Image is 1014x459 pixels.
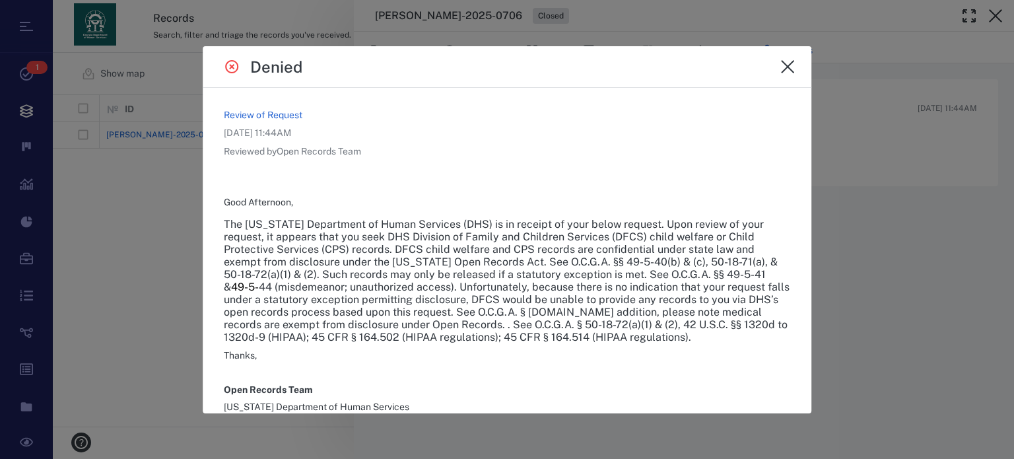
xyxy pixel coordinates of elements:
span: Help [30,9,57,21]
h4: Denied [250,57,302,77]
button: close [774,53,801,80]
p: [DATE] 11:44AM [224,127,790,140]
span: The [US_STATE] Department of Human Services (DHS) is in receipt of your below request. Upon revie... [224,218,790,343]
p: [US_STATE] Department of Human Services [224,402,790,412]
span: 49-5- [231,281,259,293]
p: Reviewed by Open Records Team [224,145,790,159]
p: Good Afternoon, [224,197,790,343]
a: Review of Request [224,110,302,120]
strong: Open Records Team [224,384,313,395]
p: Thanks, [224,350,790,361]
